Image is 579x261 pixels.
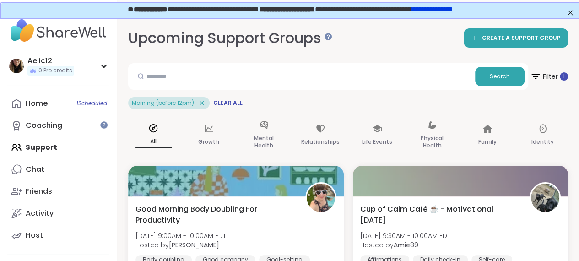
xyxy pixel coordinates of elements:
span: Good Morning Body Doubling For Productivity [135,204,295,226]
a: Activity [7,202,109,224]
p: Physical Health [414,133,450,151]
div: Home [26,98,48,109]
iframe: Spotlight [100,121,108,129]
span: 1 [563,72,565,80]
img: ShareWell Nav Logo [7,15,109,47]
span: Clear All [213,99,243,107]
b: Amie89 [394,240,418,250]
h2: Upcoming Support Groups [128,28,329,49]
div: Coaching [26,120,62,130]
span: 0 Pro credits [38,67,72,75]
span: Filter [530,65,568,87]
a: Host [7,224,109,246]
p: Family [478,136,497,147]
p: Life Events [362,136,392,147]
p: Growth [198,136,219,147]
a: Chat [7,158,109,180]
p: Mental Health [246,133,282,151]
img: Amie89 [531,184,559,212]
span: [DATE] 9:00AM - 10:00AM EDT [135,231,226,240]
a: Coaching [7,114,109,136]
span: Morning (before 12pm) [132,99,194,107]
span: [DATE] 9:30AM - 10:00AM EDT [360,231,450,240]
div: Activity [26,208,54,218]
img: Aelic12 [9,59,24,73]
span: CREATE A SUPPORT GROUP [482,34,561,42]
a: CREATE A SUPPORT GROUP [464,28,568,48]
p: Identity [531,136,554,147]
span: 1 Scheduled [76,100,107,107]
a: Friends [7,180,109,202]
span: Cup of Calm Café ☕️ - Motivational [DATE] [360,204,520,226]
b: [PERSON_NAME] [169,240,219,250]
img: Adrienne_QueenOfTheDawn [307,184,335,212]
span: Hosted by [135,240,226,250]
iframe: Spotlight [325,33,332,40]
div: Host [26,230,43,240]
p: All [135,136,172,148]
div: Aelic12 [27,56,74,66]
span: Search [490,72,510,81]
div: Friends [26,186,52,196]
span: Hosted by [360,240,450,250]
button: Filter 1 [530,63,568,90]
a: Home1Scheduled [7,92,109,114]
div: Chat [26,164,44,174]
p: Relationships [301,136,340,147]
button: Search [475,67,525,86]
